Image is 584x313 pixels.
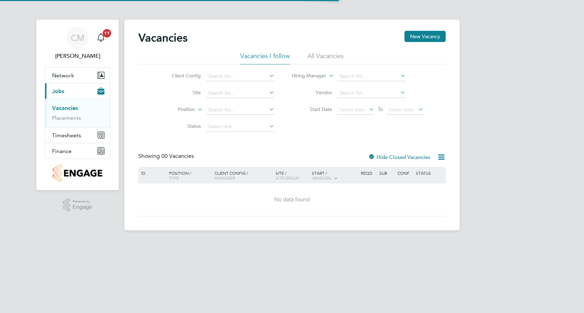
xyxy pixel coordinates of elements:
[310,167,359,185] div: Start /
[337,88,406,98] input: Search for...
[155,106,195,113] label: Position
[286,72,326,79] label: Hiring Manager
[139,196,445,203] div: No data found
[337,71,406,81] input: Search for...
[368,154,430,160] label: Hide Closed Vacancies
[103,29,111,37] span: 11
[276,175,299,181] span: Site Group
[139,167,164,179] div: ID
[292,106,332,112] label: Start Date
[404,31,446,42] button: New Vacancy
[161,123,201,129] label: Status
[52,148,72,154] span: Finance
[292,89,332,96] label: Vendor
[213,167,274,184] div: Client Config /
[52,88,64,95] span: Jobs
[45,99,110,127] div: Jobs
[376,105,385,114] span: To
[73,199,92,204] span: Powered by
[36,20,119,190] nav: Main navigation
[307,52,344,64] li: All Vacancies
[94,27,108,49] a: 11
[389,106,414,113] span: Select date
[45,143,110,159] button: Finance
[414,167,445,179] div: Status
[396,167,414,179] div: Conf
[73,204,92,210] span: Engage
[378,167,396,179] div: Sub
[138,153,195,160] div: Showing
[206,122,275,132] input: Select one
[274,167,311,184] div: Site /
[164,167,213,184] div: Position /
[52,114,81,121] a: Placements
[312,175,331,181] span: Vendors
[169,175,179,181] span: Type
[53,165,102,182] img: countryside-properties-logo-retina.png
[161,89,201,96] label: Site
[161,72,201,79] label: Client Config
[214,175,235,181] span: Manager
[52,72,74,79] span: Network
[359,167,377,179] div: Reqd
[206,71,275,81] input: Search for...
[340,106,365,113] span: Select date
[206,105,275,115] input: Search for...
[52,105,78,111] a: Vacancies
[45,127,110,143] button: Timesheets
[206,88,275,98] input: Search for...
[45,52,110,60] span: Craig Milner
[63,199,93,212] a: Powered byEngage
[240,52,290,64] li: Vacancies I follow
[45,83,110,99] button: Jobs
[138,31,188,45] h2: Vacancies
[45,68,110,83] button: Network
[71,33,85,42] span: CM
[45,165,110,182] a: Go to home page
[52,132,81,139] span: Timesheets
[45,27,110,60] a: CM[PERSON_NAME]
[161,153,194,160] span: 00 Vacancies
